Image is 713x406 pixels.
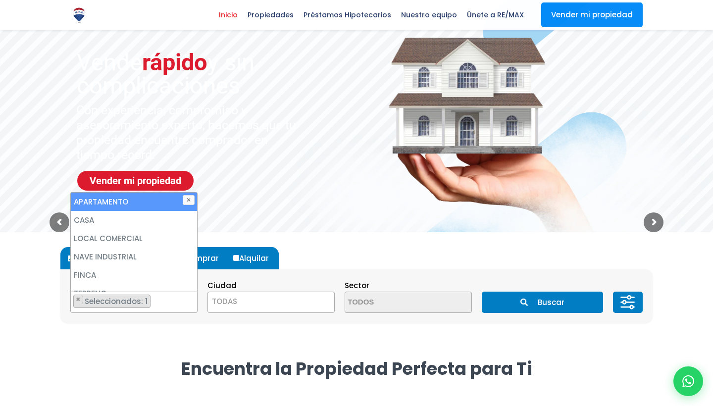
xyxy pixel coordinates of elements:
sr7-txt: Vende y sin complicaciones [77,51,323,97]
li: LOCAL COMERCIAL [71,229,197,248]
span: TODAS [208,295,334,308]
span: TODAS [212,296,237,306]
span: Sector [345,280,369,291]
strong: Encuentra la Propiedad Perfecta para Ti [181,356,532,381]
img: Logo de REMAX [70,6,88,24]
span: Propiedades [243,7,299,22]
li: FINCA [71,266,197,284]
span: TODAS [207,292,335,313]
button: ✕ [183,195,195,205]
button: Remove all items [186,295,192,304]
li: APARTAMENTO [73,295,151,308]
input: Todas las Propiedades [68,255,74,261]
span: Seleccionados: 1 [84,296,150,306]
button: Buscar [482,292,603,313]
textarea: Search [345,292,441,313]
label: Comprar [175,247,229,269]
sr7-txt: Con experiencia, compromiso y asesoramiento experto, hacemos que tu propiedad encuentre comprador... [76,103,304,162]
li: NAVE INDUSTRIAL [71,248,197,266]
span: rápido [142,49,207,76]
span: Ciudad [207,280,237,291]
span: Préstamos Hipotecarios [299,7,396,22]
li: TERRENO [71,284,197,303]
label: Todas las Propiedades [65,247,173,269]
span: Nuestro equipo [396,7,462,22]
li: CASA [71,211,197,229]
button: Remove item [74,295,83,304]
span: × [76,295,81,304]
label: Alquilar [231,247,279,269]
span: × [187,295,192,304]
textarea: Search [71,292,76,313]
input: Alquilar [233,255,239,261]
a: Vender mi propiedad [77,171,194,191]
span: Inicio [214,7,243,22]
span: Únete a RE/MAX [462,7,529,22]
li: APARTAMENTO [71,193,197,211]
a: Vender mi propiedad [541,2,643,27]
